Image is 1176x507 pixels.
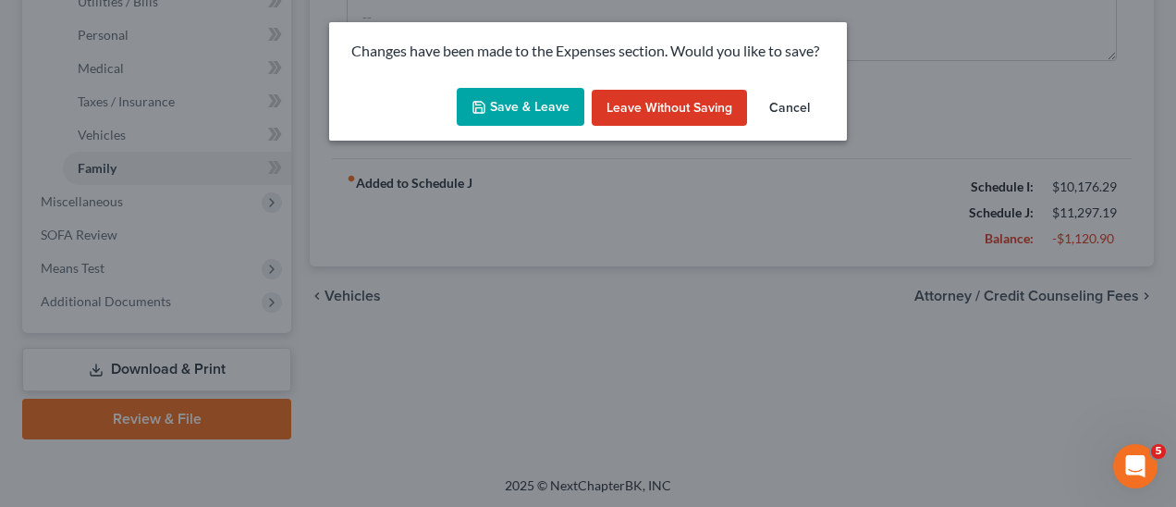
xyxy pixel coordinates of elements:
[457,88,584,127] button: Save & Leave
[351,41,825,62] p: Changes have been made to the Expenses section. Would you like to save?
[1113,444,1158,488] iframe: Intercom live chat
[754,90,825,127] button: Cancel
[1151,444,1166,459] span: 5
[592,90,747,127] button: Leave without Saving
